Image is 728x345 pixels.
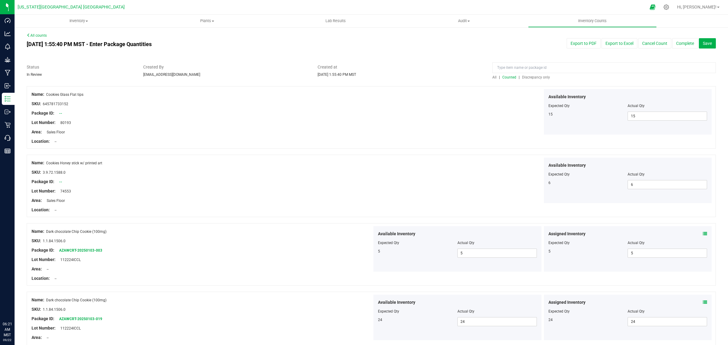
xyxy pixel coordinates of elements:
[32,248,54,253] span: Package ID:
[32,92,44,97] span: Name:
[672,38,698,49] button: Complete
[5,148,11,154] inline-svg: Reports
[378,241,399,245] span: Expected Qty
[548,317,628,323] div: 24
[15,18,143,24] span: Inventory
[52,276,56,281] span: --
[492,75,499,79] a: All
[5,70,11,76] inline-svg: Manufacturing
[44,267,49,271] span: --
[458,249,537,257] input: 5
[43,239,66,243] span: 1.1.84.1506.0
[32,238,41,243] span: SKU:
[32,160,44,165] span: Name:
[528,15,656,27] a: Inventory Counts
[32,316,54,321] span: Package ID:
[27,64,134,70] span: Status
[44,130,65,134] span: Sales Floor
[628,240,707,246] div: Actual Qty
[32,139,50,144] span: Location:
[46,161,102,165] span: Cookies Honey stick w/ printed art
[522,75,550,79] span: Discrepancy only
[143,15,271,27] a: Plants
[602,38,637,49] button: Export to Excel
[458,317,537,326] input: 24
[32,266,42,271] span: Area:
[501,75,519,79] a: Counted
[32,326,56,330] span: Lot Number:
[32,297,44,302] span: Name:
[27,41,425,47] h4: [DATE] 1:55:40 PM MST - Enter Package Quantities
[32,129,42,134] span: Area:
[400,15,528,27] a: Audit
[548,181,551,185] span: 6
[628,104,645,108] span: Actual Qty
[548,249,628,254] div: 5
[567,38,601,49] button: Export to PDF
[3,338,12,342] p: 09/22
[59,180,62,184] a: --
[548,309,628,314] div: Expected Qty
[5,109,11,115] inline-svg: Outbound
[499,75,500,79] span: |
[378,249,380,253] span: 5
[57,189,71,193] span: 74553
[548,240,628,246] div: Expected Qty
[43,102,68,106] span: 645781733152
[27,33,47,38] a: All counts
[318,64,483,70] span: Created at
[59,111,62,116] a: --
[32,189,56,193] span: Lot Number:
[32,229,44,234] span: Name:
[628,172,645,176] span: Actual Qty
[638,38,671,49] button: Cancel Count
[5,31,11,37] inline-svg: Analytics
[662,4,670,10] div: Manage settings
[32,101,41,106] span: SKU:
[628,112,707,120] input: 15
[46,92,83,97] span: Cookies Glass Flat tips
[548,299,585,306] span: Assigned Inventory
[5,96,11,102] inline-svg: Inventory
[628,249,707,257] input: 5
[628,309,707,314] div: Actual Qty
[15,15,143,27] a: Inventory
[32,276,50,281] span: Location:
[32,111,54,116] span: Package ID:
[400,18,528,24] span: Audit
[43,170,66,175] span: 3.9.72.1588.0
[52,208,56,212] span: --
[32,335,42,340] span: Area:
[57,121,71,125] span: 80193
[46,229,106,234] span: Dark chocolate Chip Cookie (100mg)
[548,104,570,108] span: Expected Qty
[44,199,65,203] span: Sales Floor
[521,75,550,79] a: Discrepancy only
[57,326,81,330] span: 112224ICCL
[32,207,50,212] span: Location:
[32,257,56,262] span: Lot Number:
[143,18,271,24] span: Plants
[677,5,716,9] span: Hi, [PERSON_NAME]!
[52,139,56,144] span: --
[32,198,42,203] span: Area:
[3,321,12,338] p: 06:21 AM MST
[318,72,356,77] span: [DATE] 1:55:40 PM MST
[5,83,11,89] inline-svg: Inbound
[548,112,553,116] span: 15
[492,62,716,73] input: Type item name or package id
[699,38,716,49] button: Save
[143,72,200,77] span: [EMAIL_ADDRESS][DOMAIN_NAME]
[59,248,102,253] a: AZAWCRT-20250103-003
[703,41,712,46] span: Save
[317,18,354,24] span: Lab Results
[628,180,707,189] input: 6
[548,94,586,100] span: Available Inventory
[457,241,474,245] span: Actual Qty
[5,44,11,50] inline-svg: Monitoring
[548,231,585,237] span: Assigned Inventory
[378,309,399,313] span: Expected Qty
[143,64,309,70] span: Created By
[519,75,520,79] span: |
[5,135,11,141] inline-svg: Call Center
